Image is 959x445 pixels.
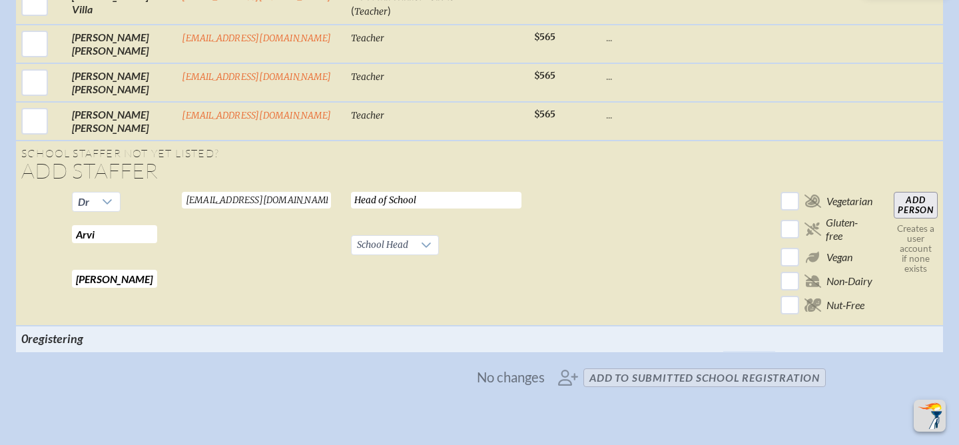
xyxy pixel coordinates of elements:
span: No changes [477,370,545,384]
button: Scroll Top [914,400,946,432]
span: Teacher [351,33,384,44]
span: Teacher [351,110,384,121]
span: Gluten-free [826,216,872,242]
p: ... [606,69,718,83]
a: [EMAIL_ADDRESS][DOMAIN_NAME] [182,33,331,44]
input: Job Title for Nametag (40 chars max) [351,192,521,209]
input: Last Name [72,270,157,288]
td: [PERSON_NAME] [PERSON_NAME] [67,25,176,63]
p: ... [606,108,718,121]
a: [EMAIL_ADDRESS][DOMAIN_NAME] [182,71,331,83]
span: Vegetarian [826,195,872,208]
img: To the top [916,402,943,429]
span: Non-Dairy [826,274,872,288]
input: Email [182,192,331,209]
span: Teacher [351,71,384,83]
span: registering [28,331,83,346]
span: School Head [352,236,414,254]
span: Teacher [354,6,388,17]
span: ( [351,4,354,17]
a: [EMAIL_ADDRESS][DOMAIN_NAME] [182,110,331,121]
td: [PERSON_NAME] [PERSON_NAME] [67,63,176,102]
span: $565 [534,70,555,81]
span: $565 [534,109,555,120]
span: Dr [78,195,89,208]
span: Dr [73,193,95,211]
span: ) [388,4,391,17]
span: $565 [534,31,555,43]
p: Creates a user account if none exists [894,224,938,274]
td: [PERSON_NAME] [PERSON_NAME] [67,102,176,141]
span: Nut-Free [826,298,864,312]
th: 0 [16,326,176,351]
input: Add Person [894,192,938,219]
p: ... [606,31,718,44]
span: Vegan [826,250,852,264]
input: First Name [72,225,157,243]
